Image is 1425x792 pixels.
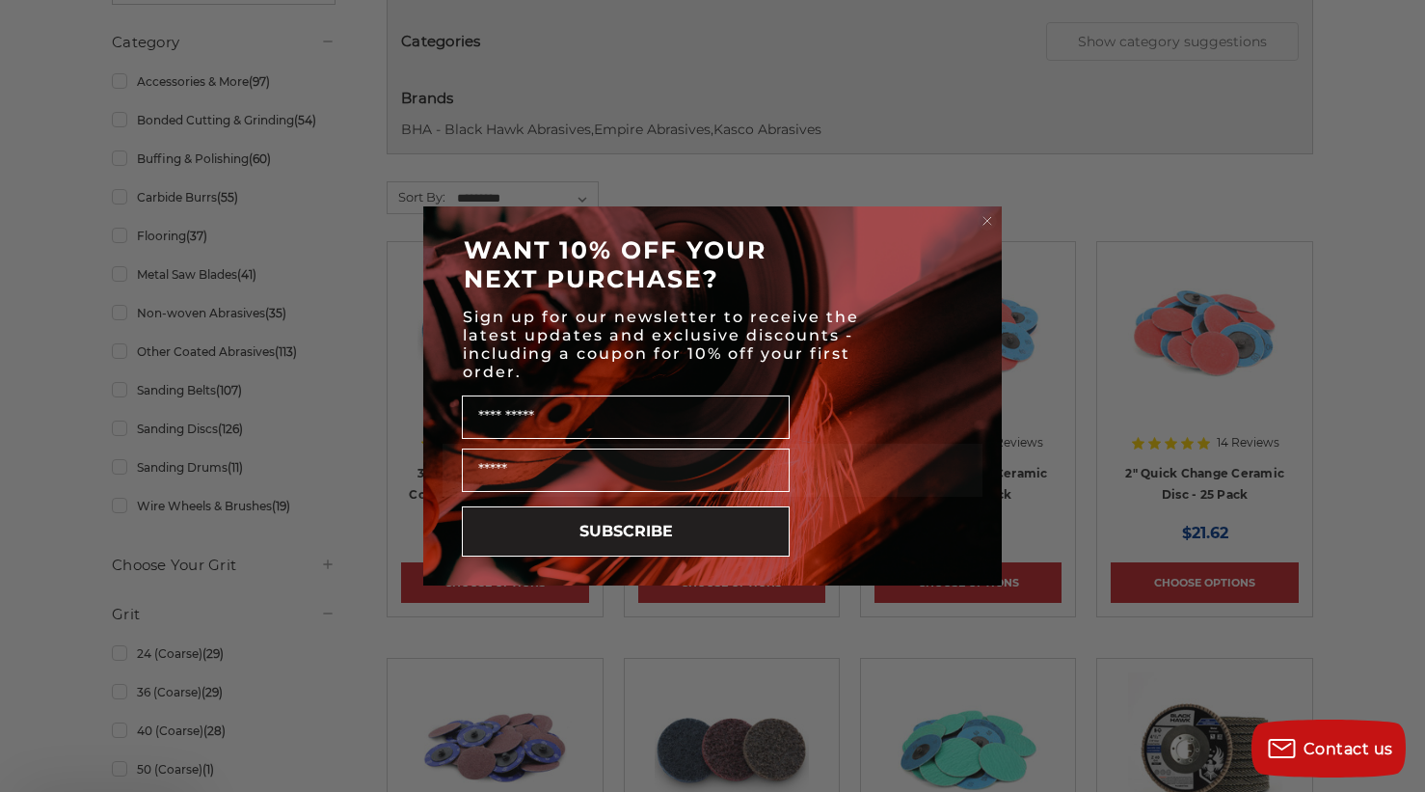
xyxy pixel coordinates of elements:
button: SUBSCRIBE [462,506,790,557]
span: WANT 10% OFF YOUR NEXT PURCHASE? [464,235,766,293]
input: Email [462,449,790,492]
span: Contact us [1304,740,1393,758]
button: Close dialog [978,211,997,231]
span: Sign up for our newsletter to receive the latest updates and exclusive discounts - including a co... [463,308,859,381]
button: Contact us [1251,720,1406,778]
